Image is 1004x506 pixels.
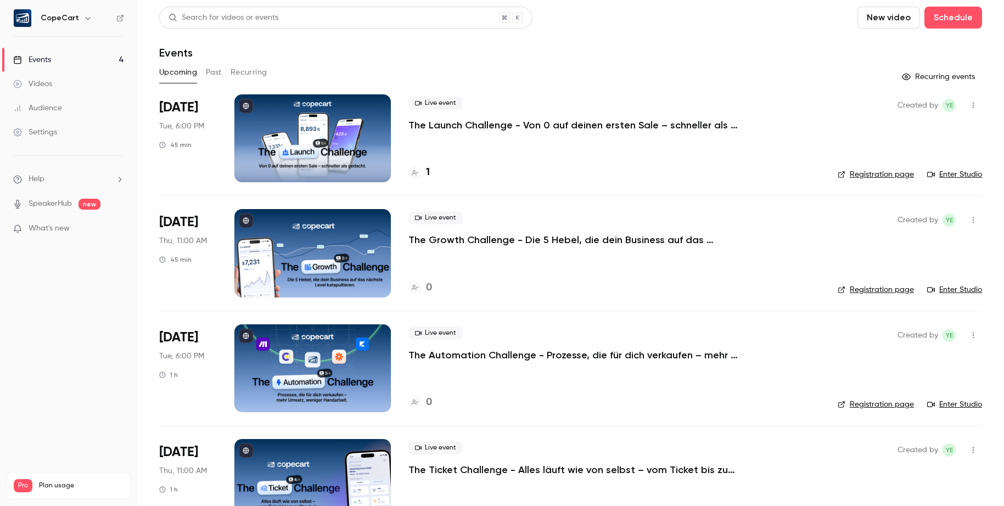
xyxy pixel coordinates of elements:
[946,443,953,457] span: YE
[426,395,432,410] h4: 0
[159,121,204,132] span: Tue, 6:00 PM
[159,370,178,379] div: 1 h
[943,99,956,112] span: Yasamin Esfahani
[159,485,178,494] div: 1 h
[898,443,938,457] span: Created by
[78,199,100,210] span: new
[159,99,198,116] span: [DATE]
[898,329,938,342] span: Created by
[14,9,31,27] img: CopeCart
[838,399,914,410] a: Registration page
[943,329,956,342] span: Yasamin Esfahani
[13,103,62,114] div: Audience
[408,211,463,224] span: Live event
[897,68,982,86] button: Recurring events
[159,64,197,81] button: Upcoming
[159,443,198,461] span: [DATE]
[943,443,956,457] span: Yasamin Esfahani
[159,46,193,59] h1: Events
[39,481,124,490] span: Plan usage
[159,351,204,362] span: Tue, 6:00 PM
[408,441,463,454] span: Live event
[408,463,738,476] a: The Ticket Challenge - Alles läuft wie von selbst – vom Ticket bis zum Check-in
[946,329,953,342] span: YE
[857,7,920,29] button: New video
[408,97,463,110] span: Live event
[159,329,198,346] span: [DATE]
[231,64,267,81] button: Recurring
[838,169,914,180] a: Registration page
[13,54,51,65] div: Events
[408,233,738,246] a: The Growth Challenge - Die 5 Hebel, die dein Business auf das nächste Level katapultieren
[13,78,52,89] div: Videos
[426,165,430,180] h4: 1
[29,223,70,234] span: What's new
[159,209,217,297] div: Oct 2 Thu, 11:00 AM (Europe/Berlin)
[159,140,192,149] div: 45 min
[111,224,124,234] iframe: Noticeable Trigger
[946,213,953,227] span: YE
[169,12,278,24] div: Search for videos or events
[946,99,953,112] span: YE
[927,399,982,410] a: Enter Studio
[159,94,217,182] div: Sep 30 Tue, 6:00 PM (Europe/Berlin)
[206,64,222,81] button: Past
[41,13,79,24] h6: CopeCart
[927,169,982,180] a: Enter Studio
[29,198,72,210] a: SpeakerHub
[13,127,57,138] div: Settings
[898,99,938,112] span: Created by
[408,165,430,180] a: 1
[408,119,738,132] a: The Launch Challenge - Von 0 auf deinen ersten Sale – schneller als gedacht
[898,213,938,227] span: Created by
[159,235,207,246] span: Thu, 11:00 AM
[29,173,44,185] span: Help
[408,327,463,340] span: Live event
[426,280,432,295] h4: 0
[408,348,738,362] a: The Automation Challenge - Prozesse, die für dich verkaufen – mehr Umsatz, weniger Handarbeit
[943,213,956,227] span: Yasamin Esfahani
[14,479,32,492] span: Pro
[408,395,432,410] a: 0
[924,7,982,29] button: Schedule
[13,173,124,185] li: help-dropdown-opener
[159,255,192,264] div: 45 min
[159,213,198,231] span: [DATE]
[927,284,982,295] a: Enter Studio
[408,280,432,295] a: 0
[159,465,207,476] span: Thu, 11:00 AM
[838,284,914,295] a: Registration page
[159,324,217,412] div: Oct 7 Tue, 6:00 PM (Europe/Berlin)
